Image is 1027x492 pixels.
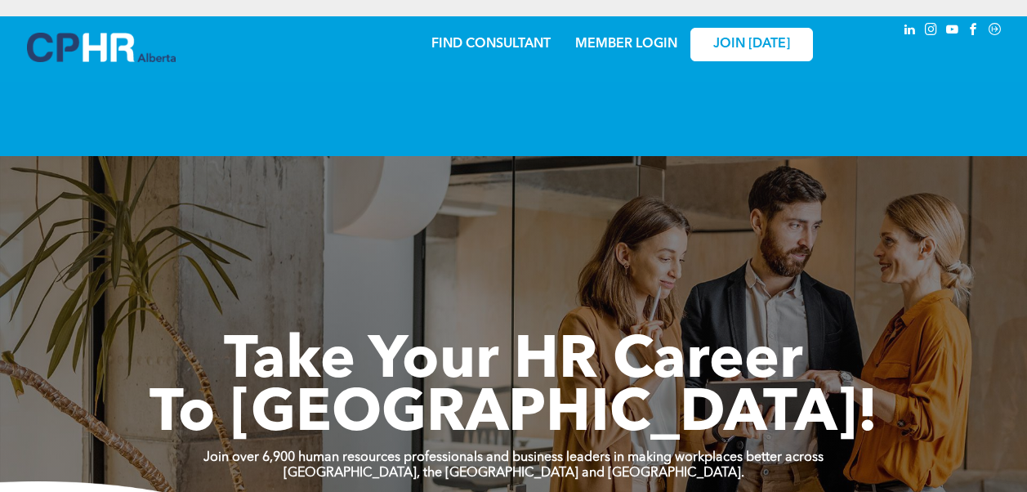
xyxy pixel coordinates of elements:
span: JOIN [DATE] [713,37,790,52]
a: JOIN [DATE] [690,28,813,61]
img: A blue and white logo for cp alberta [27,33,176,62]
a: MEMBER LOGIN [575,38,677,51]
a: youtube [944,20,962,42]
a: linkedin [901,20,919,42]
strong: Join over 6,900 human resources professionals and business leaders in making workplaces better ac... [203,451,824,464]
a: FIND CONSULTANT [431,38,551,51]
a: facebook [965,20,983,42]
a: Social network [986,20,1004,42]
strong: [GEOGRAPHIC_DATA], the [GEOGRAPHIC_DATA] and [GEOGRAPHIC_DATA]. [284,467,744,480]
span: To [GEOGRAPHIC_DATA]! [150,386,878,445]
a: instagram [922,20,940,42]
span: Take Your HR Career [224,333,803,391]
